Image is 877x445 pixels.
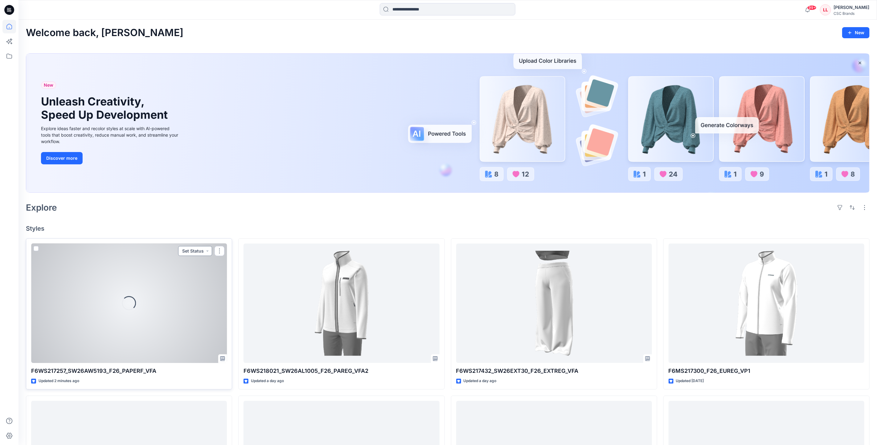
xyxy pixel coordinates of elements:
p: F6MS217300_F26_EUREG_VP1 [669,367,864,375]
span: New [44,81,53,89]
h2: Welcome back, [PERSON_NAME] [26,27,183,39]
p: F6WS218021_SW26AL1005_F26_PAREG_VFA2 [244,367,439,375]
span: 99+ [807,5,817,10]
a: F6WS218021_SW26AL1005_F26_PAREG_VFA2 [244,244,439,363]
h2: Explore [26,203,57,212]
div: LL [820,4,831,15]
p: F6WS217257_SW26AW5193_F26_PAPERF_VFA [31,367,227,375]
div: CSC Brands [834,11,869,16]
button: Discover more [41,152,83,164]
p: Updated 2 minutes ago [39,378,79,384]
h4: Styles [26,225,870,232]
a: F6WS217432_SW26EXT30_F26_EXTREG_VFA [456,244,652,363]
a: F6MS217300_F26_EUREG_VP1 [669,244,864,363]
a: Discover more [41,152,180,164]
p: Updated [DATE] [676,378,704,384]
button: New [842,27,870,38]
div: Explore ideas faster and recolor styles at scale with AI-powered tools that boost creativity, red... [41,125,180,145]
p: Updated a day ago [251,378,284,384]
p: Updated a day ago [464,378,497,384]
h1: Unleash Creativity, Speed Up Development [41,95,170,122]
div: [PERSON_NAME] [834,4,869,11]
p: F6WS217432_SW26EXT30_F26_EXTREG_VFA [456,367,652,375]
